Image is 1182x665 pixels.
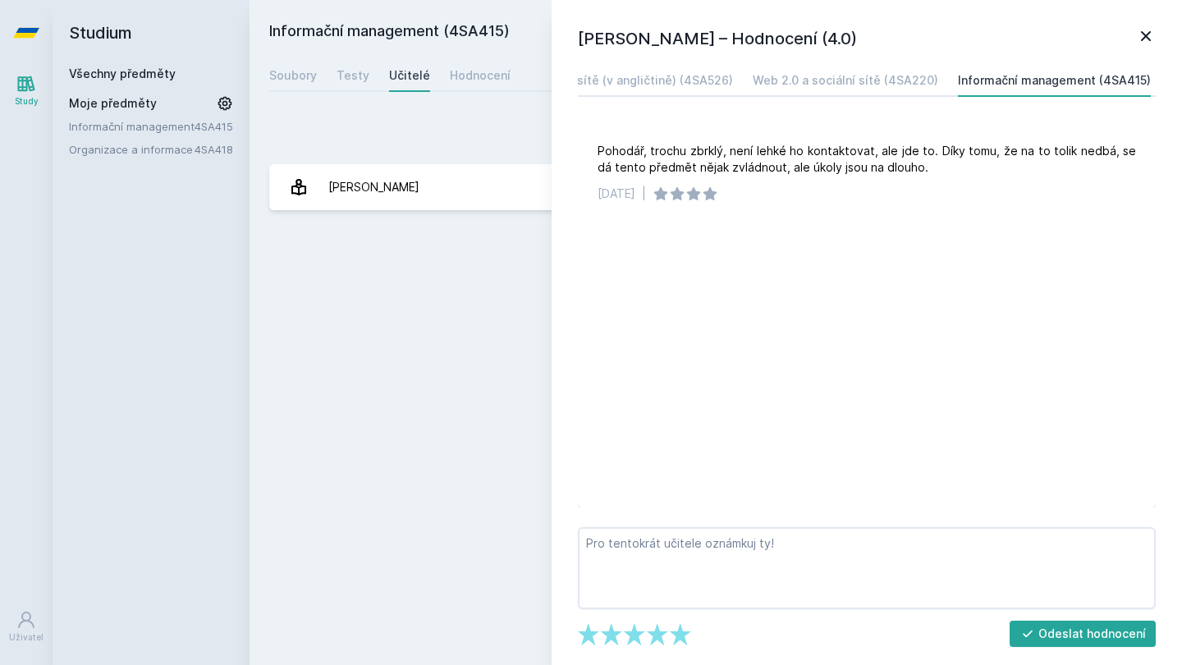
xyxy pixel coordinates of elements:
a: Testy [337,59,369,92]
a: Uživatel [3,602,49,652]
div: [PERSON_NAME] [328,171,419,204]
a: Hodnocení [450,59,511,92]
h2: Informační management (4SA415) [269,20,974,46]
div: Pohodář, trochu zbrklý, není lehké ho kontaktovat, ale jde to. Díky tomu, že na to tolik nedbá, s... [598,143,1136,176]
div: Soubory [269,67,317,84]
a: Study [3,66,49,116]
a: Učitelé [389,59,430,92]
a: Soubory [269,59,317,92]
span: Moje předměty [69,95,157,112]
div: Učitelé [389,67,430,84]
a: Všechny předměty [69,66,176,80]
div: Hodnocení [450,67,511,84]
div: Uživatel [9,631,44,644]
a: [PERSON_NAME] 1 hodnocení 4.0 [269,164,1162,210]
a: Organizace a informace [69,141,195,158]
a: 4SA415 [195,120,233,133]
div: | [642,186,646,202]
a: 4SA418 [195,143,233,156]
div: Testy [337,67,369,84]
a: Informační management [69,118,195,135]
div: [DATE] [598,186,635,202]
div: Study [15,95,39,108]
